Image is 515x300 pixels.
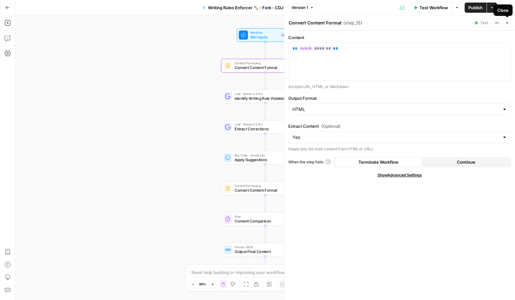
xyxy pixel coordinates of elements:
button: Version 1 [289,3,317,12]
span: Flow [235,214,292,219]
span: Run Code · JavaScript [235,153,292,157]
div: Inputs [280,32,291,37]
span: Version 1 [291,5,308,10]
span: Convert Content Format [235,187,292,193]
label: Extract Content [288,123,511,129]
span: LLM · Gemini 2.5 Pro [235,122,293,126]
input: HTML [292,106,499,112]
span: Terminate Workflow [358,159,398,165]
span: Content Comparison [235,218,292,224]
g: Edge from step_15 to step_10 [264,72,266,89]
g: Edge from step_14 to step_13 [264,226,266,242]
span: Workflow [250,30,278,35]
span: Output Final Content [235,249,292,255]
p: Keeps only the main content from HTML or URLs [288,146,511,152]
div: Close [497,7,509,13]
span: Convert Content Format [235,65,292,71]
img: o3r9yhbrn24ooq0tey3lueqptmfj [225,186,231,191]
span: Publish [468,4,483,11]
div: Content ProcessingConvert Content FormatStep 15 [221,59,309,72]
img: o3r9yhbrn24ooq0tey3lueqptmfj [225,63,231,69]
div: WorkflowSet InputsInputs [221,28,309,42]
a: When the step fails: [288,159,331,165]
span: Show Advanced Settings [378,172,422,178]
span: Format JSON [235,245,292,249]
label: Output Format [288,95,511,101]
button: Publish [465,3,486,13]
g: Edge from step_12 to step_16 [264,164,266,181]
button: Continue [422,157,510,167]
div: Content ProcessingConvert Content FormatStep 16 [221,181,309,195]
span: Identify Writing Rule Violations [235,95,292,101]
g: Edge from start to step_15 [264,42,266,58]
img: vrinnnclop0vshvmafd7ip1g7ohf [225,216,231,222]
g: Edge from step_10 to step_11 [264,103,266,119]
div: LLM · Gemini 2.5 ProIdentify Writing Rule ViolationsStep 10 [221,90,309,103]
div: LLM · Gemini 2.5 ProExtract CorrectionsStep 11 [221,120,309,134]
span: (Optional) [321,123,341,129]
g: Edge from step_16 to step_14 [264,195,266,212]
span: Extract Corrections [235,126,293,132]
span: ( step_15 ) [343,20,362,26]
span: LLM · Gemini 2.5 Pro [235,92,292,96]
button: Test Workflow [410,3,452,13]
span: Test Workflow [419,4,448,11]
span: 89% [199,282,206,287]
span: Writing Rules Enforcer 🔨 - Fork - CDJ [208,4,284,11]
div: Run Code · JavaScriptApply SuggestionsStep 12 [221,151,309,165]
span: Set Inputs [250,34,278,40]
textarea: Convert Content Format [289,20,342,26]
button: Test [472,19,491,27]
span: Apply Suggestions [235,157,292,162]
p: Accepts URL, HTML, or Markdown [288,84,511,90]
input: Yes [292,134,499,140]
button: Writing Rules Enforcer 🔨 - Fork - CDJ [198,3,287,13]
label: Content [288,34,511,41]
div: FlowContent ComparisonStep 14 [221,212,309,226]
g: Edge from step_11 to step_12 [264,134,266,150]
span: Content Processing [235,61,292,65]
span: Content Processing [235,183,292,188]
div: Format JSONOutput Final ContentStep 13 [221,243,309,256]
span: Test [480,20,488,26]
span: Continue [457,159,475,165]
